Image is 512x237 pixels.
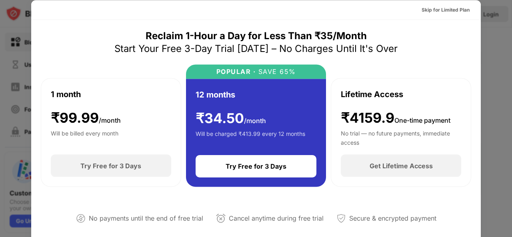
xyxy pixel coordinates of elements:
[80,162,141,170] div: Try Free for 3 Days
[51,110,121,126] div: ₹ 99.99
[422,6,470,14] div: Skip for Limited Plan
[226,162,286,170] div: Try Free for 3 Days
[370,162,433,170] div: Get Lifetime Access
[76,213,86,223] img: not-paying
[216,213,226,223] img: cancel-anytime
[51,88,81,100] div: 1 month
[244,116,266,124] span: /month
[341,88,403,100] div: Lifetime Access
[341,110,450,126] div: ₹4159.9
[256,68,296,75] div: SAVE 65%
[196,88,235,100] div: 12 months
[394,116,450,124] span: One-time payment
[99,116,121,124] span: /month
[336,213,346,223] img: secured-payment
[229,213,324,224] div: Cancel anytime during free trial
[196,110,266,126] div: ₹ 34.50
[51,129,118,145] div: Will be billed every month
[349,213,436,224] div: Secure & encrypted payment
[196,129,305,145] div: Will be charged ₹413.99 every 12 months
[216,68,256,75] div: POPULAR ·
[341,129,461,145] div: No trial — no future payments, immediate access
[146,29,367,42] div: Reclaim 1-Hour a Day for Less Than ₹35/Month
[114,42,398,55] div: Start Your Free 3-Day Trial [DATE] – No Charges Until It's Over
[89,213,203,224] div: No payments until the end of free trial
